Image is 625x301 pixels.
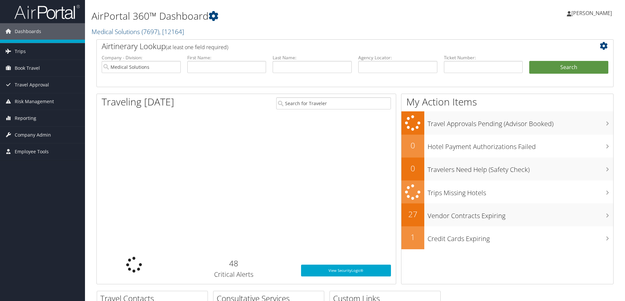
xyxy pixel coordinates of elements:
a: [PERSON_NAME] [567,3,618,23]
h2: 1 [401,232,424,243]
span: ( 7697 ) [142,27,159,36]
label: First Name: [187,54,266,61]
a: View SecurityLogic® [301,265,391,276]
label: Ticket Number: [444,54,523,61]
span: , [ 12164 ] [159,27,184,36]
h3: Vendor Contracts Expiring [428,208,613,220]
label: Last Name: [273,54,352,61]
h1: AirPortal 360™ Dashboard [92,9,443,23]
a: 1Credit Cards Expiring [401,226,613,249]
h3: Travel Approvals Pending (Advisor Booked) [428,116,613,128]
span: Trips [15,43,26,60]
span: Risk Management [15,93,54,110]
span: Travel Approval [15,77,49,93]
h2: 0 [401,140,424,151]
label: Company - Division: [102,54,181,61]
span: Book Travel [15,60,40,76]
h1: Traveling [DATE] [102,95,174,109]
a: Trips Missing Hotels [401,180,613,204]
a: 0Hotel Payment Authorizations Failed [401,135,613,158]
a: Travel Approvals Pending (Advisor Booked) [401,111,613,135]
span: Dashboards [15,23,41,40]
span: [PERSON_NAME] [571,9,612,17]
h3: Credit Cards Expiring [428,231,613,243]
a: 27Vendor Contracts Expiring [401,203,613,226]
h3: Trips Missing Hotels [428,185,613,198]
h3: Critical Alerts [177,270,291,279]
h1: My Action Items [401,95,613,109]
img: airportal-logo.png [14,4,80,20]
span: Employee Tools [15,143,49,160]
span: (at least one field required) [166,44,228,51]
a: 0Travelers Need Help (Safety Check) [401,158,613,180]
label: Agency Locator: [358,54,437,61]
input: Search for Traveler [276,97,391,109]
a: Medical Solutions [92,27,184,36]
button: Search [529,61,608,74]
h2: Airtinerary Lookup [102,41,565,52]
span: Company Admin [15,127,51,143]
h2: 27 [401,209,424,220]
h2: 48 [177,258,291,269]
h3: Travelers Need Help (Safety Check) [428,162,613,174]
span: Reporting [15,110,36,126]
h3: Hotel Payment Authorizations Failed [428,139,613,151]
h2: 0 [401,163,424,174]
